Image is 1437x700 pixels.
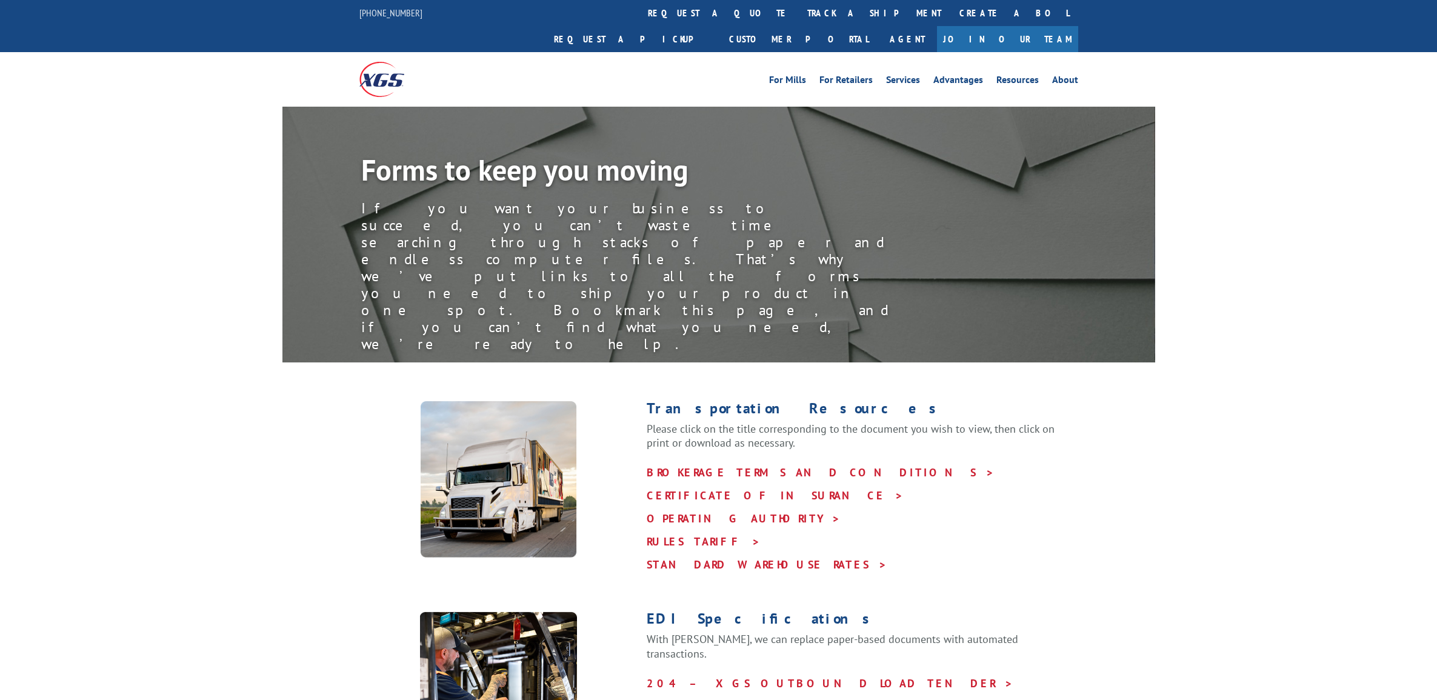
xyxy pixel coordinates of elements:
[647,401,1078,422] h1: Transportation Resources
[647,676,1013,690] a: 204 – XGS OUTBOUND LOAD TENDER >
[647,558,887,572] a: STANDARD WAREHOUSE RATES >
[647,632,1078,672] p: With [PERSON_NAME], we can replace paper-based documents with automated transactions.
[361,155,907,190] h1: Forms to keep you moving
[933,75,983,88] a: Advantages
[647,612,1078,632] h1: EDI Specifications
[647,465,995,479] a: BROKERAGE TERMS AND CONDITIONS >
[647,422,1078,462] p: Please click on the title corresponding to the document you wish to view, then click on print or ...
[361,200,907,353] div: If you want your business to succeed, you can’t waste time searching through stacks of paper and ...
[420,401,577,558] img: XpressGlobal_Resources
[819,75,873,88] a: For Retailers
[996,75,1039,88] a: Resources
[937,26,1078,52] a: Join Our Team
[720,26,878,52] a: Customer Portal
[886,75,920,88] a: Services
[1052,75,1078,88] a: About
[359,7,422,19] a: [PHONE_NUMBER]
[545,26,720,52] a: Request a pickup
[647,512,841,525] a: OPERATING AUTHORITY >
[878,26,937,52] a: Agent
[769,75,806,88] a: For Mills
[647,488,904,502] a: CERTIFICATE OF INSURANCE >
[647,535,761,548] a: RULES TARIFF >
